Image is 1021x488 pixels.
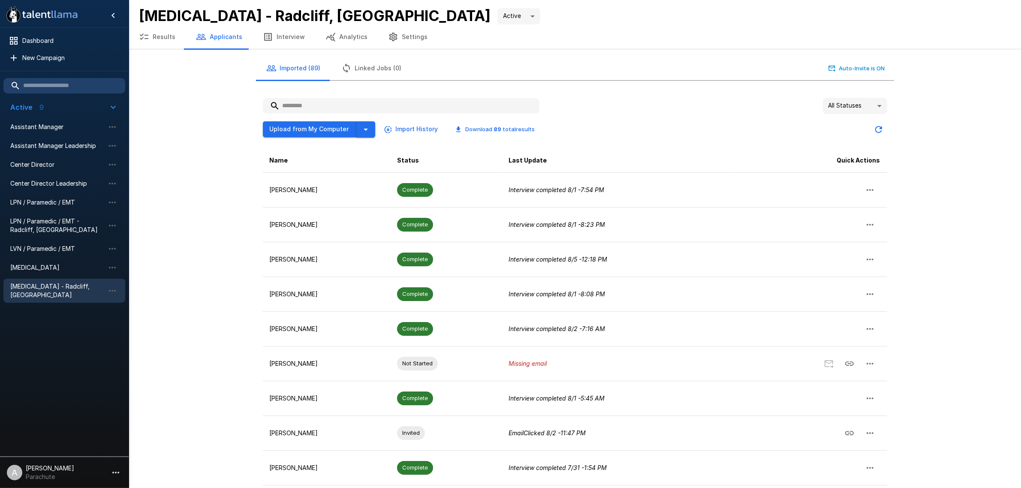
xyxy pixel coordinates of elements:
[256,56,331,80] button: Imported (89)
[253,25,315,49] button: Interview
[397,359,438,368] span: Not Started
[397,220,433,229] span: Complete
[509,429,586,437] i: Email Clicked 8/2 - 11:47 PM
[397,429,425,437] span: Invited
[270,325,383,333] p: [PERSON_NAME]
[827,62,887,75] button: Auto-Invite is ON
[509,221,605,228] i: Interview completed 8/1 - 8:23 PM
[397,464,433,472] span: Complete
[390,148,502,173] th: Status
[315,25,378,49] button: Analytics
[509,186,604,193] i: Interview completed 8/1 - 7:54 PM
[270,220,383,229] p: [PERSON_NAME]
[397,186,433,194] span: Complete
[139,7,491,24] b: [MEDICAL_DATA] - Radcliff, [GEOGRAPHIC_DATA]
[494,126,502,133] b: 89
[509,360,547,367] i: Missing email
[270,255,383,264] p: [PERSON_NAME]
[397,394,433,402] span: Complete
[839,359,860,366] span: Copy Interview Link
[509,395,605,402] i: Interview completed 8/1 - 5:45 AM
[270,394,383,403] p: [PERSON_NAME]
[509,325,605,332] i: Interview completed 8/2 - 7:16 AM
[186,25,253,49] button: Applicants
[732,148,887,173] th: Quick Actions
[129,25,186,49] button: Results
[870,121,887,138] button: Updated Today - 12:43 PM
[378,25,438,49] button: Settings
[823,98,887,114] div: All Statuses
[509,256,607,263] i: Interview completed 8/5 - 12:18 PM
[819,359,839,366] span: Email is required to send invitation
[270,464,383,472] p: [PERSON_NAME]
[270,290,383,298] p: [PERSON_NAME]
[382,121,442,137] button: Import History
[509,290,605,298] i: Interview completed 8/1 - 8:08 PM
[502,148,732,173] th: Last Update
[270,359,383,368] p: [PERSON_NAME]
[263,148,390,173] th: Name
[839,428,860,436] span: Copy Interview Link
[497,8,540,24] div: Active
[263,121,356,137] button: Upload from My Computer
[449,123,542,136] button: Download 89 totalresults
[397,325,433,333] span: Complete
[270,429,383,437] p: [PERSON_NAME]
[397,290,433,298] span: Complete
[331,56,412,80] button: Linked Jobs (0)
[509,464,607,471] i: Interview completed 7/31 - 1:54 PM
[270,186,383,194] p: [PERSON_NAME]
[397,255,433,263] span: Complete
